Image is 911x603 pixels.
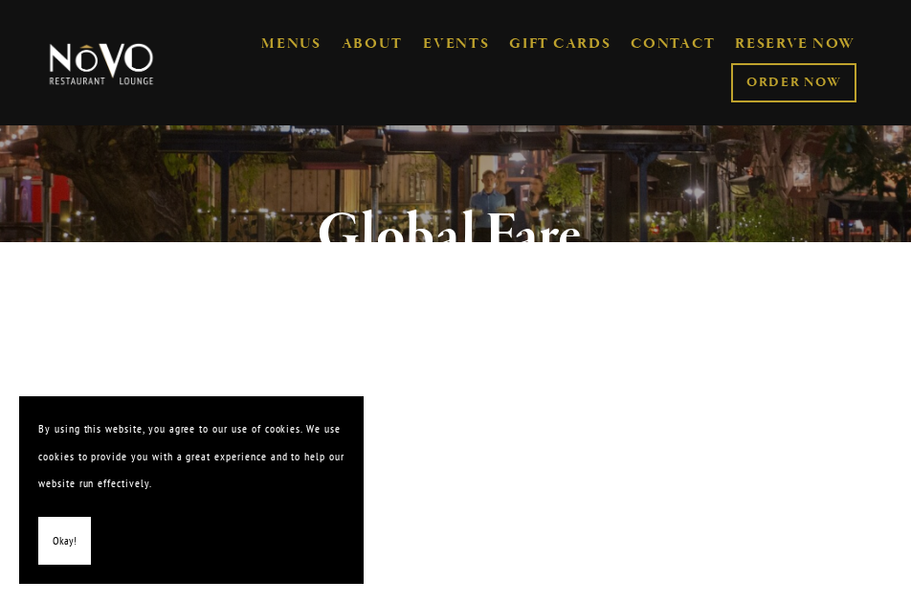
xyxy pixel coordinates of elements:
a: Voted Best Outdoor Dining 202 [285,374,612,411]
a: CONTACT [631,27,715,63]
a: ORDER NOW [731,63,856,102]
a: ABOUT [342,34,404,54]
strong: Global Fare. [GEOGRAPHIC_DATA]. [141,199,771,334]
a: ORDER NOW [474,444,651,536]
h2: 5 [71,371,840,412]
a: MENUS [261,34,322,54]
p: By using this website, you agree to our use of cookies. We use cookies to provide you with a grea... [38,415,344,498]
span: Okay! [53,527,77,555]
a: GIFT CARDS [509,27,611,63]
a: EVENTS [423,34,489,54]
button: Okay! [38,517,91,566]
section: Cookie banner [19,396,364,584]
a: RESERVE NOW [735,27,855,63]
img: Novo Restaurant &amp; Lounge [46,42,157,87]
